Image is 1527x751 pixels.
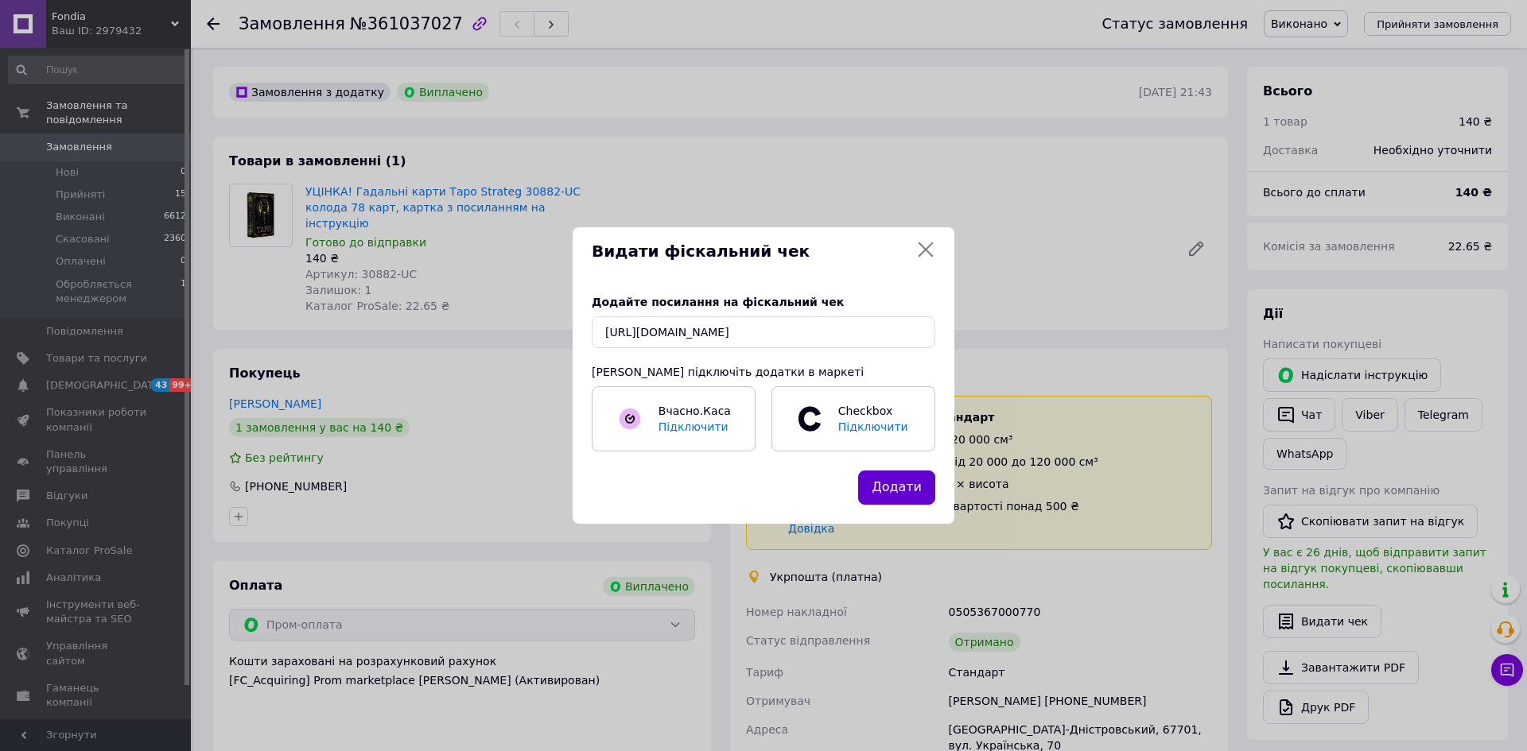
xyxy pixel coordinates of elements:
span: Підключити [659,420,729,433]
a: CheckboxПідключити [771,386,935,451]
input: URL чека [592,316,935,348]
span: Підключити [838,420,908,433]
button: Додати [858,470,935,505]
span: Checkbox [830,403,918,435]
span: Видати фіскальний чек [592,240,910,263]
div: [PERSON_NAME] підключіть додатки в маркеті [592,364,935,380]
span: Вчасно.Каса [659,405,731,417]
a: Вчасно.КасаПідключити [592,386,756,451]
span: Додайте посилання на фіскальний чек [592,296,844,308]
